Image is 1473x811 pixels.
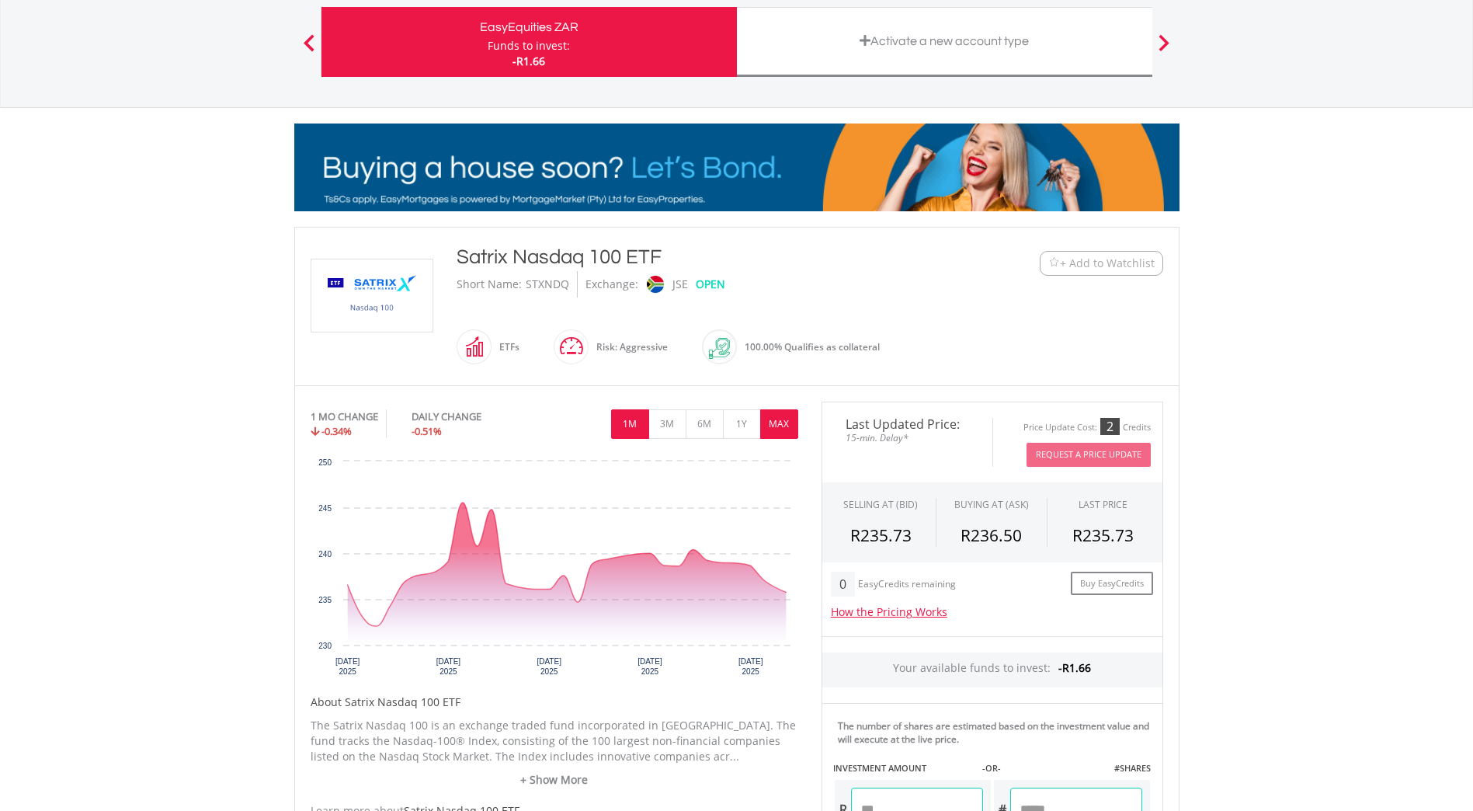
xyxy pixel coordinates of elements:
span: R236.50 [961,524,1022,546]
div: EasyCredits remaining [858,579,956,592]
span: 15-min. Delay* [834,430,981,445]
button: MAX [760,409,798,439]
span: -0.34% [321,424,352,438]
text: 250 [318,458,332,467]
span: -R1.66 [1058,660,1091,675]
label: INVESTMENT AMOUNT [833,762,926,774]
div: DAILY CHANGE [412,409,533,424]
button: 3M [648,409,686,439]
button: Watchlist + Add to Watchlist [1040,251,1163,276]
button: 1Y [723,409,761,439]
div: Your available funds to invest: [822,653,1162,687]
span: Last Updated Price: [834,418,981,430]
div: Funds to invest: [488,38,570,54]
span: -R1.66 [512,54,545,68]
a: How the Pricing Works [831,604,947,619]
h5: About Satrix Nasdaq 100 ETF [311,694,798,710]
div: LAST PRICE [1079,498,1127,511]
div: 1 MO CHANGE [311,409,378,424]
label: -OR- [982,762,1001,774]
img: jse.png [646,276,663,293]
div: Risk: Aggressive [589,329,668,366]
span: + Add to Watchlist [1060,256,1155,271]
div: ETFs [492,329,519,366]
label: #SHARES [1114,762,1151,774]
text: 235 [318,596,332,604]
div: JSE [672,271,688,298]
span: 100.00% Qualifies as collateral [745,340,880,353]
span: R235.73 [850,524,912,546]
text: [DATE] 2025 [335,657,360,676]
text: [DATE] 2025 [738,657,763,676]
div: OPEN [696,271,725,298]
div: STXNDQ [526,271,569,298]
text: [DATE] 2025 [436,657,460,676]
text: 230 [318,642,332,650]
button: Request A Price Update [1027,443,1151,467]
div: SELLING AT (BID) [843,498,918,511]
button: 1M [611,409,649,439]
div: Exchange: [585,271,638,298]
div: Activate a new account type [746,30,1143,52]
img: EasyMortage Promotion Banner [294,124,1179,211]
div: Short Name: [457,271,522,298]
a: Buy EasyCredits [1071,572,1153,596]
div: Satrix Nasdaq 100 ETF [457,243,944,271]
div: EasyEquities ZAR [331,16,728,38]
img: Watchlist [1048,257,1060,269]
text: 245 [318,504,332,513]
a: + Show More [311,772,798,788]
img: EQU.ZA.STXNDQ.png [314,259,430,332]
div: 0 [831,572,855,597]
div: The number of shares are estimated based on the investment value and will execute at the live price. [838,719,1156,746]
div: Chart. Highcharts interactive chart. [311,454,798,687]
span: -0.51% [412,424,442,438]
div: Credits [1123,422,1151,433]
img: collateral-qualifying-green.svg [709,338,730,359]
text: 240 [318,550,332,559]
text: [DATE] 2025 [537,657,561,676]
p: The Satrix Nasdaq 100 is an exchange traded fund incorporated in [GEOGRAPHIC_DATA]. The fund trac... [311,718,798,764]
span: BUYING AT (ASK) [954,498,1029,511]
text: [DATE] 2025 [637,657,662,676]
svg: Interactive chart [311,454,798,687]
button: 6M [686,409,724,439]
div: 2 [1100,418,1120,435]
span: R235.73 [1072,524,1134,546]
div: Price Update Cost: [1023,422,1097,433]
